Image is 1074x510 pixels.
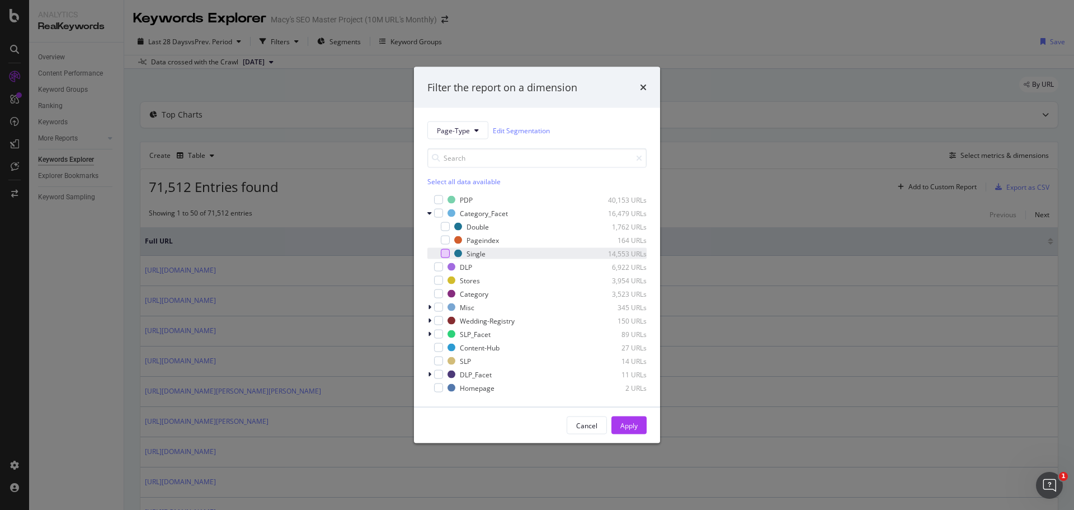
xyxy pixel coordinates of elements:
[460,195,473,204] div: PDP
[437,125,470,135] span: Page-Type
[567,417,607,434] button: Cancel
[427,148,647,168] input: Search
[467,249,486,258] div: Single
[460,302,474,312] div: Misc
[592,222,647,231] div: 1,762 URLs
[592,383,647,392] div: 2 URLs
[592,369,647,379] div: 11 URLs
[592,249,647,258] div: 14,553 URLs
[460,275,480,285] div: Stores
[460,369,492,379] div: DLP_Facet
[460,343,500,352] div: Content-Hub
[1036,472,1063,499] iframe: Intercom live chat
[592,275,647,285] div: 3,954 URLs
[592,343,647,352] div: 27 URLs
[592,329,647,339] div: 89 URLs
[592,235,647,245] div: 164 URLs
[640,80,647,95] div: times
[460,356,471,366] div: SLP
[592,356,647,366] div: 14 URLs
[460,289,488,298] div: Category
[592,316,647,325] div: 150 URLs
[592,262,647,272] div: 6,922 URLs
[592,289,647,298] div: 3,523 URLs
[467,222,489,231] div: Double
[460,316,515,325] div: Wedding-Registry
[467,235,499,245] div: Pageindex
[493,124,550,136] a: Edit Segmentation
[620,420,638,430] div: Apply
[427,80,577,95] div: Filter the report on a dimension
[414,67,660,443] div: modal
[460,383,494,392] div: Homepage
[460,262,472,272] div: DLP
[427,121,488,139] button: Page-Type
[592,195,647,204] div: 40,153 URLs
[576,420,597,430] div: Cancel
[592,302,647,312] div: 345 URLs
[611,417,647,434] button: Apply
[1059,472,1068,481] span: 1
[460,329,491,339] div: SLP_Facet
[460,208,508,218] div: Category_Facet
[427,177,647,186] div: Select all data available
[592,208,647,218] div: 16,479 URLs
